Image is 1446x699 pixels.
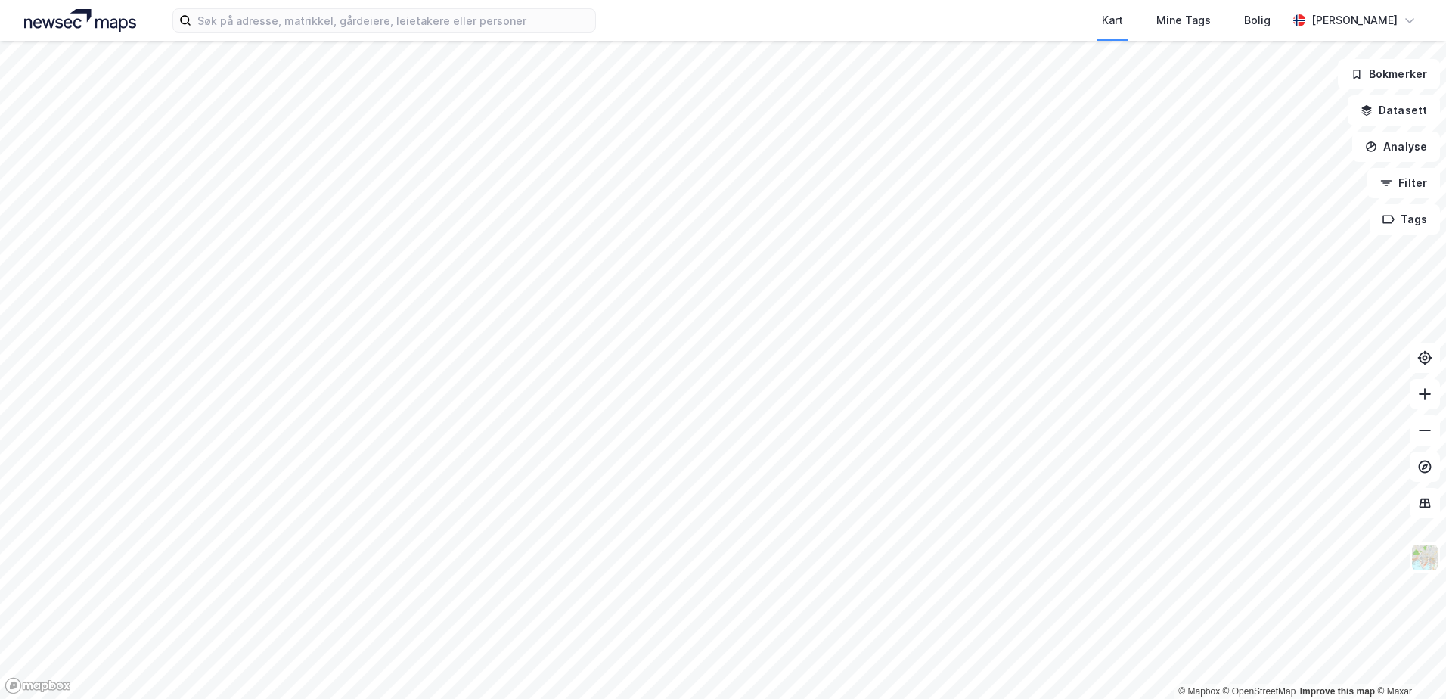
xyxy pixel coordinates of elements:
a: Improve this map [1300,686,1375,697]
div: Mine Tags [1156,11,1211,30]
button: Analyse [1352,132,1440,162]
iframe: Chat Widget [1370,626,1446,699]
img: Z [1410,543,1439,572]
div: Kontrollprogram for chat [1370,626,1446,699]
div: [PERSON_NAME] [1311,11,1398,30]
button: Filter [1367,168,1440,198]
div: Bolig [1244,11,1271,30]
div: Kart [1102,11,1123,30]
a: Mapbox [1178,686,1220,697]
input: Søk på adresse, matrikkel, gårdeiere, leietakere eller personer [191,9,595,32]
a: OpenStreetMap [1223,686,1296,697]
img: logo.a4113a55bc3d86da70a041830d287a7e.svg [24,9,136,32]
button: Tags [1370,204,1440,235]
button: Datasett [1348,95,1440,126]
button: Bokmerker [1338,59,1440,89]
a: Mapbox homepage [5,677,71,694]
